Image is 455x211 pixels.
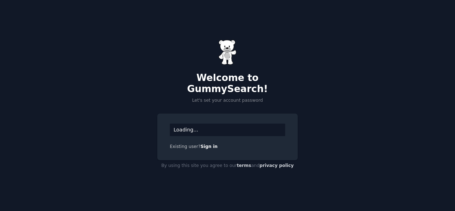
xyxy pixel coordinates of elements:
[170,144,201,149] span: Existing user?
[237,163,251,168] a: terms
[157,72,298,95] h2: Welcome to GummySearch!
[157,160,298,172] div: By using this site you agree to our and
[259,163,294,168] a: privacy policy
[201,144,218,149] a: Sign in
[219,40,236,65] img: Gummy Bear
[170,124,285,136] div: Loading...
[157,97,298,104] p: Let's set your account password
